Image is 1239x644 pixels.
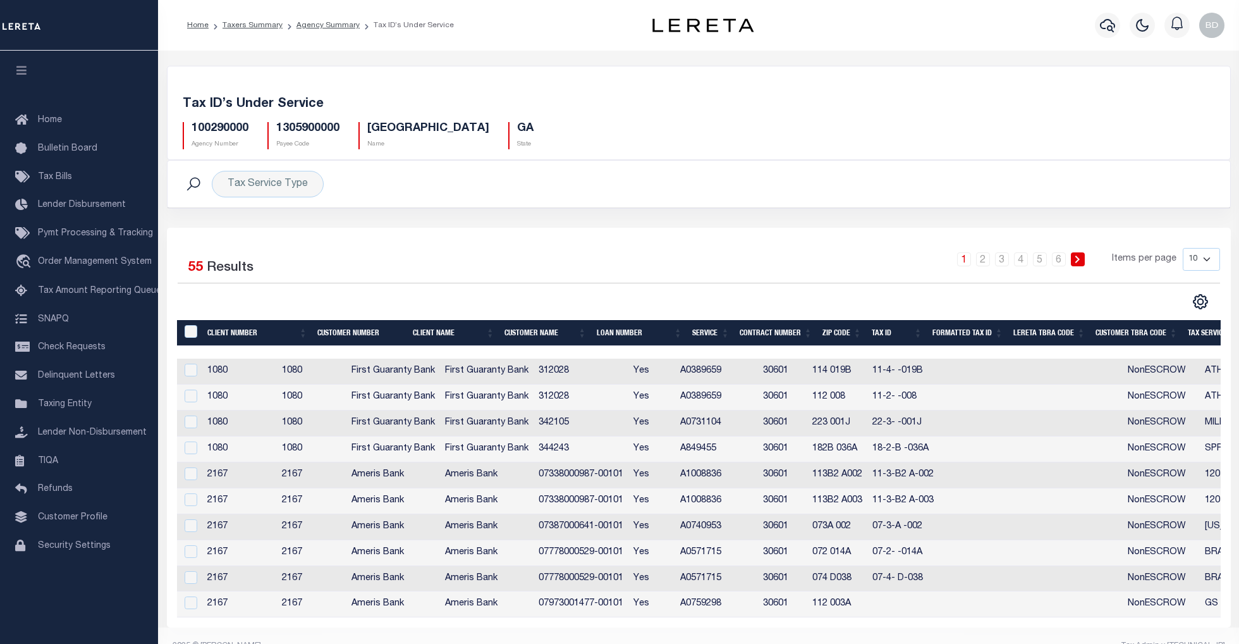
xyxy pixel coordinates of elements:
td: 2167 [202,591,277,617]
td: 112 008 [807,385,867,411]
td: NonESCROW [1123,488,1200,514]
th: Formatted Tax ID: activate to sort column ascending [927,320,1008,346]
th: Service: activate to sort column ascending [687,320,735,346]
td: 07778000529-00101 [534,566,628,592]
td: 30601 [758,462,807,488]
span: Tax Amount Reporting Queue [38,287,161,295]
td: 07-3-A -002 [867,514,948,540]
th: Customer TBRA Code: activate to sort column ascending [1090,320,1183,346]
td: 30601 [758,488,807,514]
td: Yes [628,462,675,488]
td: 11-4- -019B [867,359,948,385]
td: NonESCROW [1123,411,1200,437]
td: Ameris Bank [440,488,534,514]
a: 6 [1052,252,1066,266]
td: 30601 [758,411,807,437]
h5: Tax ID’s Under Service [183,97,1215,112]
td: 1080 [277,437,346,462]
td: NonESCROW [1123,385,1200,411]
th: Client Number: activate to sort column ascending [202,320,312,346]
td: Ameris Bank [440,462,534,488]
a: 3 [995,252,1009,266]
span: Delinquent Letters [38,371,115,380]
td: 2167 [202,540,277,566]
td: 2167 [277,540,346,566]
td: A0571715 [675,566,758,592]
td: First Guaranty Bank [346,359,440,385]
td: 112 003A [807,591,867,617]
td: NonESCROW [1123,437,1200,462]
td: A0389659 [675,359,758,385]
td: 1080 [202,359,277,385]
td: 342105 [534,411,628,437]
span: Order Management System [38,257,152,266]
td: Yes [628,359,675,385]
td: 30601 [758,437,807,462]
td: 223 001J [807,411,867,437]
td: 11-3-B2 A-002 [867,462,948,488]
td: First Guaranty Bank [346,385,440,411]
label: Results [207,258,253,278]
td: First Guaranty Bank [440,437,534,462]
a: 4 [1014,252,1028,266]
td: Yes [628,540,675,566]
td: A0731104 [675,411,758,437]
td: 22-3- -001J [867,411,948,437]
td: Ameris Bank [440,514,534,540]
td: 2167 [277,488,346,514]
h5: 1305900000 [276,122,339,136]
span: Bulletin Board [38,144,97,153]
span: Check Requests [38,343,106,352]
th: &nbsp; [177,320,203,346]
div: Tax Service Type [212,171,324,197]
td: 07778000529-00101 [534,540,628,566]
td: 072 014A [807,540,867,566]
a: 2 [976,252,990,266]
td: 1080 [277,385,346,411]
td: 07973001477-00101 [534,591,628,617]
td: A1008836 [675,462,758,488]
i: travel_explore [15,254,35,271]
span: SNAPQ [38,314,69,323]
th: Client Name: activate to sort column ascending [408,320,499,346]
span: Home [38,116,62,125]
td: 30601 [758,514,807,540]
th: Zip Code: activate to sort column ascending [817,320,867,346]
td: Ameris Bank [346,540,440,566]
td: NonESCROW [1123,462,1200,488]
a: Home [187,22,209,29]
td: 2167 [202,488,277,514]
td: A1008836 [675,488,758,514]
td: Ameris Bank [346,566,440,592]
td: 114 019B [807,359,867,385]
td: 30601 [758,591,807,617]
td: Yes [628,488,675,514]
td: 1080 [277,359,346,385]
span: Pymt Processing & Tracking [38,229,153,238]
td: 30601 [758,566,807,592]
img: svg+xml;base64,PHN2ZyB4bWxucz0iaHR0cDovL3d3dy53My5vcmcvMjAwMC9zdmciIHBvaW50ZXItZXZlbnRzPSJub25lIi... [1199,13,1224,38]
td: Ameris Bank [440,540,534,566]
td: NonESCROW [1123,591,1200,617]
td: 30601 [758,540,807,566]
td: 2167 [277,566,346,592]
td: NonESCROW [1123,514,1200,540]
td: Yes [628,514,675,540]
td: First Guaranty Bank [440,385,534,411]
td: 07338000987-00101 [534,488,628,514]
td: First Guaranty Bank [440,359,534,385]
p: Name [367,140,489,149]
td: 07-2- -014A [867,540,948,566]
th: Tax ID: activate to sort column ascending [867,320,927,346]
td: 07-4- D-038 [867,566,948,592]
td: 30601 [758,359,807,385]
h5: GA [517,122,534,136]
td: Ameris Bank [346,488,440,514]
td: 2167 [202,462,277,488]
td: A0740953 [675,514,758,540]
td: Yes [628,591,675,617]
td: A849455 [675,437,758,462]
td: NonESCROW [1123,566,1200,592]
td: 312028 [534,385,628,411]
p: Payee Code [276,140,339,149]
